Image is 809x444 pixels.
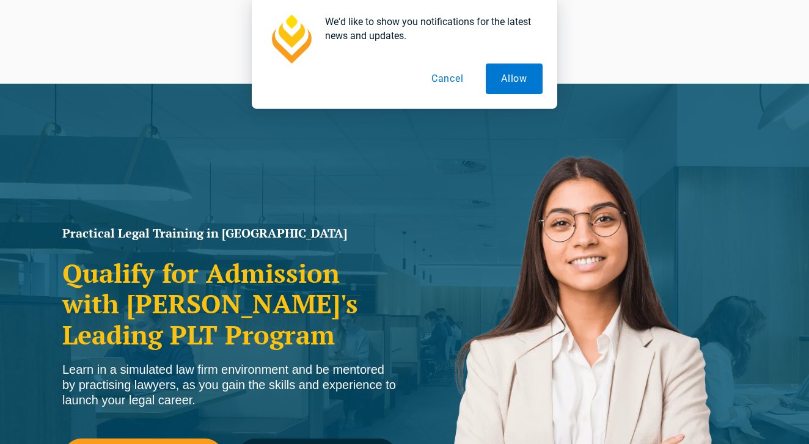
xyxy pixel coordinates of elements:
[315,15,543,43] div: We'd like to show you notifications for the latest news and updates.
[62,362,398,408] div: Learn in a simulated law firm environment and be mentored by practising lawyers, as you gain the ...
[486,64,543,94] button: Allow
[266,15,315,64] img: notification icon
[62,227,398,239] h1: Practical Legal Training in [GEOGRAPHIC_DATA]
[62,258,398,350] h2: Qualify for Admission with [PERSON_NAME]'s Leading PLT Program
[416,64,479,94] button: Cancel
